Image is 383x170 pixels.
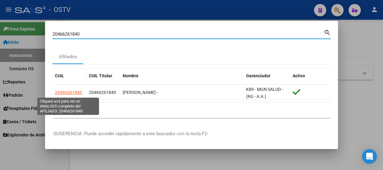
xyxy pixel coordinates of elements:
div: [PERSON_NAME] - [123,89,241,96]
mat-icon: search [324,28,331,36]
datatable-header-cell: Nombre [120,69,244,83]
div: Open Intercom Messenger [362,149,377,164]
span: Nombre [123,73,138,78]
span: CUIL [55,73,64,78]
span: Activo [293,73,305,78]
span: 20466261840 [89,90,116,95]
span: Gerenciador [246,73,270,78]
datatable-header-cell: Gerenciador [244,69,290,83]
datatable-header-cell: CUIL [52,69,86,83]
datatable-header-cell: CUIL Titular [86,69,120,83]
div: Afiliados [59,53,77,60]
span: K89 - MGN SALUD - (RG - A.A.) [246,87,283,99]
span: 20466261840 [55,90,82,95]
span: CUIL Titular [89,73,112,78]
div: 1 total [52,103,331,118]
p: -SUGERENCIA: Puede acceder rapidamente a este buscador con la tecla F2- [52,130,331,137]
datatable-header-cell: Activo [290,69,331,83]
